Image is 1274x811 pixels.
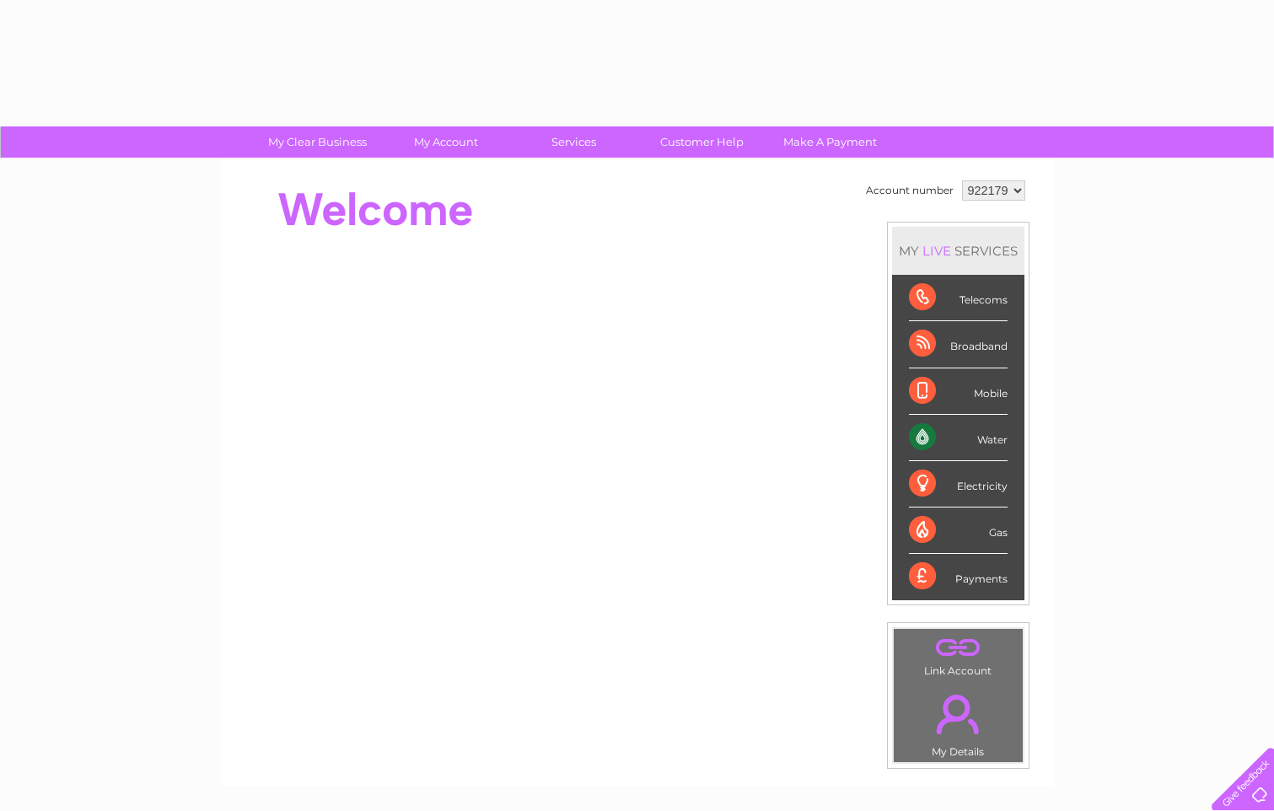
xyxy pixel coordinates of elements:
[919,243,954,259] div: LIVE
[761,126,900,158] a: Make A Payment
[504,126,643,158] a: Services
[909,415,1008,461] div: Water
[376,126,515,158] a: My Account
[909,275,1008,321] div: Telecoms
[909,368,1008,415] div: Mobile
[862,176,958,205] td: Account number
[909,508,1008,554] div: Gas
[893,680,1024,763] td: My Details
[909,321,1008,368] div: Broadband
[909,554,1008,599] div: Payments
[898,685,1019,744] a: .
[893,628,1024,681] td: Link Account
[632,126,771,158] a: Customer Help
[909,461,1008,508] div: Electricity
[248,126,387,158] a: My Clear Business
[892,227,1024,275] div: MY SERVICES
[898,633,1019,663] a: .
